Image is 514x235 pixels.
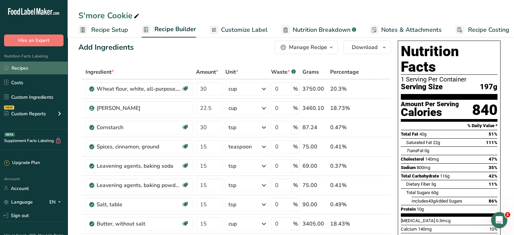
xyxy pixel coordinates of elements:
[330,123,359,132] div: 0.47%
[330,68,359,76] span: Percentage
[428,198,435,204] span: 43g
[302,143,327,151] div: 75.00
[275,41,338,54] button: Manage Recipe
[343,41,391,54] button: Download
[228,143,251,151] div: teaspoon
[489,132,497,137] span: 51%
[352,43,377,51] span: Download
[4,133,15,137] div: BETA
[281,22,356,38] a: Nutrition Breakdown
[330,220,359,228] div: 18.43%
[225,68,238,76] span: Unit
[78,42,134,53] div: Add Ingredients
[302,104,327,112] div: 3460.10
[228,123,236,132] div: tsp
[302,220,327,228] div: 3405.00
[330,162,359,170] div: 0.37%
[489,198,497,204] span: 86%
[381,25,442,34] span: Notes & Attachments
[97,85,181,93] div: Wheat flour, white, all-purpose, enriched, unbleached
[468,25,509,34] span: Recipe Costing
[302,85,327,93] div: 3750.00
[142,22,196,38] a: Recipe Builder
[424,148,429,153] span: 0g
[196,68,218,76] span: Amount
[505,212,510,217] span: 1
[97,181,181,189] div: Leavening agents, baking powder, low-sodium
[97,123,181,132] div: Cornstarch
[472,101,497,119] div: 840
[293,25,350,34] span: Nutrition Breakdown
[97,201,181,209] div: Salt, table
[4,196,33,208] a: Language
[302,123,327,132] div: 87.24
[401,76,497,83] div: 1 Serving Per Container
[489,227,497,232] span: 10%
[330,104,359,112] div: 18.73%
[228,104,237,112] div: cup
[4,105,14,110] div: NEW
[4,34,64,46] button: Hire an Expert
[401,101,459,108] div: Amount Per Serving
[406,190,430,195] span: Total Sugars
[49,198,64,206] div: EN
[489,157,497,162] span: 47%
[302,201,327,209] div: 90.00
[4,110,46,117] div: Custom Reports
[406,140,432,145] span: Saturated Fat
[401,83,443,91] span: Serving Size
[228,85,237,93] div: cup
[91,25,128,34] span: Recipe Setup
[4,160,40,166] div: Upgrade Plan
[221,25,268,34] span: Customize Label
[489,173,497,179] span: 42%
[330,143,359,151] div: 0.41%
[401,227,417,232] span: Calcium
[401,207,416,212] span: Protein
[425,157,439,162] span: 140mg
[228,201,236,209] div: tsp
[97,162,181,170] div: Leavening agents, baking soda
[431,182,436,187] span: 3g
[228,181,236,189] div: tsp
[302,181,327,189] div: 75.00
[302,68,319,76] span: Grams
[412,198,462,204] span: Includes Added Sugars
[210,22,268,38] a: Customize Label
[330,181,359,189] div: 0.41%
[401,173,439,179] span: Total Carbohydrate
[97,143,181,151] div: Spices, cinnamon, ground
[433,140,440,145] span: 22g
[228,162,236,170] div: tsp
[431,190,438,195] span: 60g
[417,165,430,170] span: 800mg
[486,140,497,145] span: 111%
[401,122,497,130] section: % Daily Value *
[330,85,359,93] div: 20.3%
[401,44,497,75] h1: Nutrition Facts
[406,148,423,153] span: Fat
[401,165,416,170] span: Sodium
[440,173,449,179] span: 116g
[401,108,459,117] div: Calories
[480,83,497,91] span: 197g
[302,162,327,170] div: 69.00
[491,212,507,228] iframe: Intercom live chat
[401,132,418,137] span: Total Fat
[330,201,359,209] div: 0.49%
[228,220,237,228] div: cup
[406,182,430,187] span: Dietary Fiber
[406,148,417,153] i: Trans
[97,220,181,228] div: Butter, without salt
[455,22,509,38] a: Recipe Costing
[489,165,497,170] span: 35%
[85,68,114,76] span: Ingredient
[401,218,435,223] span: [MEDICAL_DATA]
[289,43,327,51] div: Manage Recipe
[417,207,424,212] span: 10g
[436,218,450,223] span: 0.3mcg
[97,104,181,112] div: [PERSON_NAME]
[271,68,296,76] div: Waste
[419,132,426,137] span: 40g
[489,182,497,187] span: 11%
